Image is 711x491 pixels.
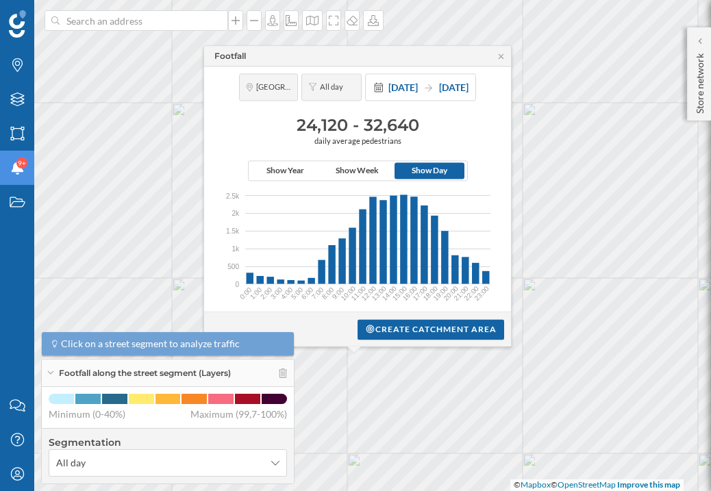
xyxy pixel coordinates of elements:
[9,10,26,38] img: Geoblink Logo
[320,82,354,92] span: All day
[401,284,419,302] text: 16:00
[422,284,440,302] text: 18:00
[238,286,253,301] text: 0:00
[336,164,379,177] span: Show Week
[211,114,504,136] h3: 24,120 - 32,640
[279,286,295,301] text: 4:00
[190,407,287,421] span: Maximum (99,7-100%)
[235,279,239,289] span: 0
[412,284,429,302] text: 17:00
[412,164,447,177] span: Show Day
[391,284,409,302] text: 15:00
[442,284,460,302] text: 20:00
[49,436,287,449] h4: Segmentation
[232,208,239,218] span: 2k
[350,284,368,302] text: 11:00
[558,479,616,490] a: OpenStreetMap
[269,286,284,301] text: 3:00
[232,243,239,253] span: 1k
[360,284,378,302] text: 12:00
[56,456,86,470] span: All day
[381,284,399,302] text: 14:00
[226,225,239,236] span: 1.5k
[452,284,470,302] text: 21:00
[617,479,680,490] a: Improve this map
[462,284,480,302] text: 22:00
[693,48,707,114] p: Store network
[331,286,346,301] text: 9:00
[259,286,274,301] text: 2:00
[290,286,305,301] text: 5:00
[226,190,239,201] span: 2.5k
[473,284,490,302] text: 23:00
[266,164,304,177] span: Show Year
[310,286,325,301] text: 7:00
[521,479,551,490] a: Mapbox
[227,261,239,271] span: 500
[249,286,264,301] text: 1:00
[61,337,240,351] span: Click on a street segment to analyze traffic
[439,81,469,93] span: [DATE]
[510,479,684,491] div: © ©
[256,82,290,92] span: [GEOGRAPHIC_DATA], Stadt
[59,367,231,379] span: Footfall along the street segment (Layers)
[321,286,336,301] text: 8:00
[49,407,125,421] span: Minimum (0-40%)
[211,136,504,147] span: daily average pedestrians
[18,156,26,170] span: 9+
[388,81,418,93] span: [DATE]
[29,10,78,22] span: Support
[340,284,358,302] text: 10:00
[300,286,315,301] text: 6:00
[371,284,388,302] text: 13:00
[432,284,450,302] text: 19:00
[214,50,246,62] div: Footfall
